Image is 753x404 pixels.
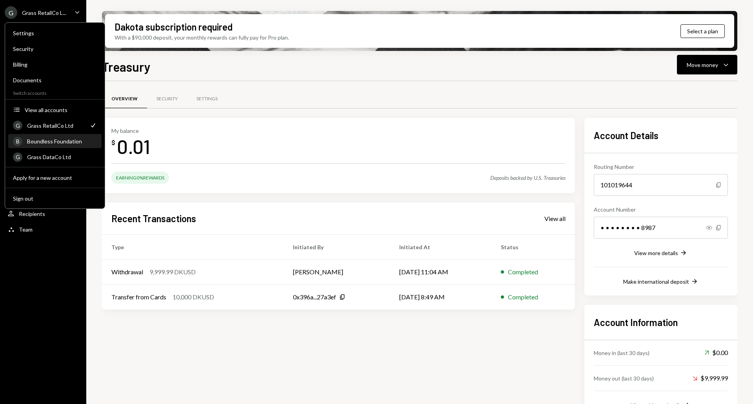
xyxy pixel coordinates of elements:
[704,348,728,357] div: $0.00
[8,134,102,148] a: BBoundless Foundation
[687,61,718,69] div: Move money
[27,154,97,160] div: Grass DataCo Ltd
[8,73,102,87] a: Documents
[634,250,678,256] div: View more details
[284,259,390,284] td: [PERSON_NAME]
[111,139,115,147] div: $
[390,234,491,259] th: Initiated At
[27,122,84,129] div: Grass RetailCo Ltd
[594,349,649,357] div: Money in (last 30 days)
[490,174,566,181] div: Deposits backed by U.S. Treasuries
[13,77,97,83] div: Documents
[594,163,728,171] div: Routing Number
[13,61,97,68] div: Billing
[156,96,178,102] div: Security
[5,89,105,96] div: Switch accounts
[390,259,491,284] td: [DATE] 11:04 AM
[594,316,728,329] h2: Account Information
[111,212,196,225] h2: Recent Transactions
[149,267,196,277] div: 9,999.99 DKUSD
[5,207,82,221] a: Recipients
[623,277,698,286] button: Make international deposit
[111,96,138,102] div: Overview
[13,195,97,202] div: Sign out
[680,24,725,38] button: Select a plan
[508,292,538,302] div: Completed
[293,292,336,302] div: 0x396a...27a3ef
[594,129,728,142] h2: Account Details
[19,226,33,233] div: Team
[27,138,97,145] div: Boundless Foundation
[173,292,214,302] div: 10,000 DKUSD
[115,20,233,33] div: Dakota subscription required
[623,278,689,285] div: Make international deposit
[594,217,728,239] div: • • • • • • • • 8987
[111,172,169,184] div: Earning 0% Rewards
[102,89,147,109] a: Overview
[677,55,737,74] button: Move money
[102,234,284,259] th: Type
[25,107,97,113] div: View all accounts
[147,89,187,109] a: Security
[491,234,575,259] th: Status
[13,174,97,181] div: Apply for a new account
[5,222,82,236] a: Team
[594,374,654,382] div: Money out (last 30 days)
[544,215,566,223] div: View all
[594,205,728,214] div: Account Number
[102,59,151,74] h1: Treasury
[111,267,143,277] div: Withdrawal
[22,9,66,16] div: Grass RetailCo L...
[693,373,728,383] div: $9,999.99
[8,103,102,117] button: View all accounts
[544,214,566,223] a: View all
[284,234,390,259] th: Initiated By
[390,284,491,310] td: [DATE] 8:49 AM
[117,134,150,159] div: 0.01
[8,171,102,185] button: Apply for a new account
[13,152,22,162] div: G
[8,42,102,56] a: Security
[111,127,150,134] div: My balance
[187,89,227,109] a: Settings
[13,45,97,52] div: Security
[634,249,688,257] button: View more details
[115,33,289,42] div: With a $90,000 deposit, your monthly rewards can fully pay for Pro plan.
[111,292,166,302] div: Transfer from Cards
[508,267,538,277] div: Completed
[8,26,102,40] a: Settings
[13,137,22,146] div: B
[8,192,102,206] button: Sign out
[8,150,102,164] a: GGrass DataCo Ltd
[8,57,102,71] a: Billing
[13,121,22,130] div: G
[196,96,218,102] div: Settings
[5,6,17,19] div: G
[19,210,45,217] div: Recipients
[594,174,728,196] div: 101019644
[13,30,97,36] div: Settings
